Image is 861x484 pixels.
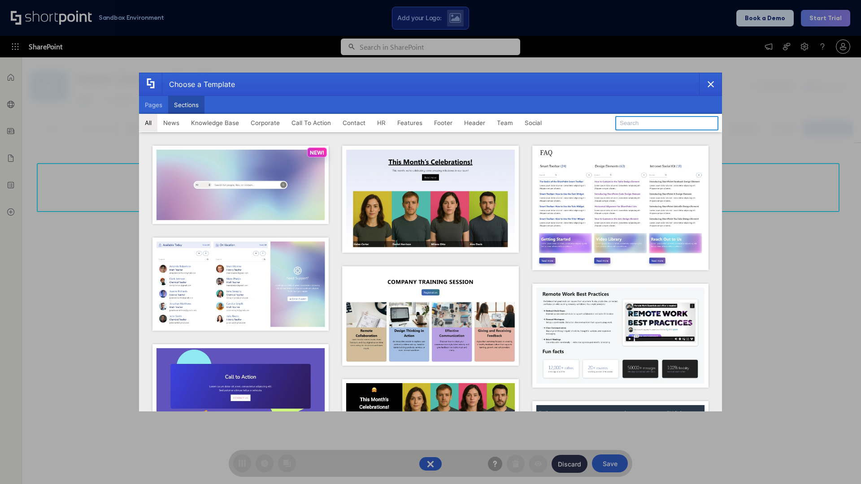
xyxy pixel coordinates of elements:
[286,114,337,132] button: Call To Action
[139,73,722,411] div: template selector
[168,96,204,114] button: Sections
[816,441,861,484] iframe: Chat Widget
[519,114,548,132] button: Social
[491,114,519,132] button: Team
[157,114,185,132] button: News
[337,114,371,132] button: Contact
[139,114,157,132] button: All
[310,149,324,156] p: NEW!
[615,116,718,130] input: Search
[391,114,428,132] button: Features
[428,114,458,132] button: Footer
[371,114,391,132] button: HR
[162,73,235,95] div: Choose a Template
[139,96,168,114] button: Pages
[185,114,245,132] button: Knowledge Base
[245,114,286,132] button: Corporate
[458,114,491,132] button: Header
